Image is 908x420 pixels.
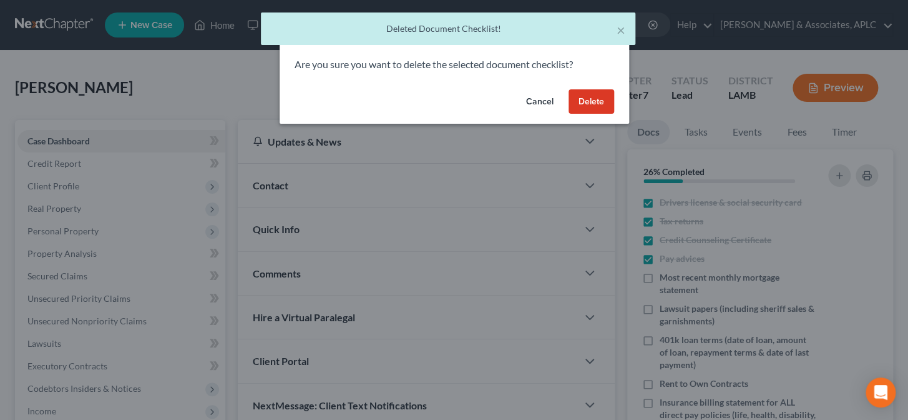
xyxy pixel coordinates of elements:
[295,57,614,72] p: Are you sure you want to delete the selected document checklist?
[866,377,896,407] div: Open Intercom Messenger
[516,89,564,114] button: Cancel
[271,22,625,35] div: Deleted Document Checklist!
[569,89,614,114] button: Delete
[617,22,625,37] button: ×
